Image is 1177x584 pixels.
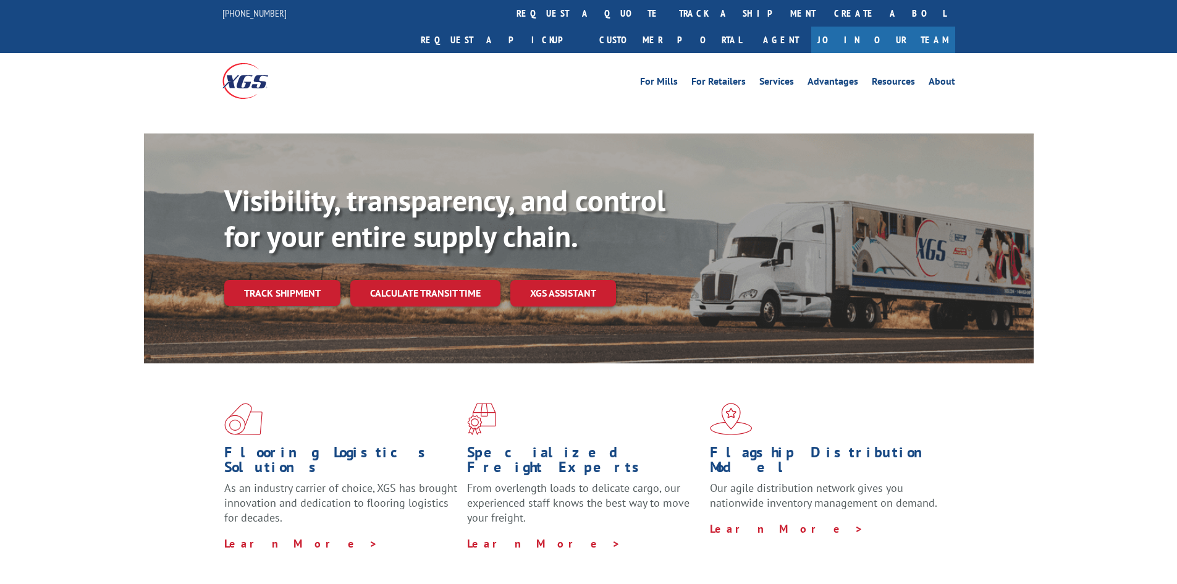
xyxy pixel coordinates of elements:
img: xgs-icon-focused-on-flooring-red [467,403,496,435]
a: Learn More > [224,536,378,551]
b: Visibility, transparency, and control for your entire supply chain. [224,181,665,255]
a: Track shipment [224,280,340,306]
a: Request a pickup [411,27,590,53]
a: Advantages [808,77,858,90]
a: Learn More > [710,522,864,536]
a: Services [759,77,794,90]
h1: Specialized Freight Experts [467,445,701,481]
a: For Retailers [691,77,746,90]
h1: Flooring Logistics Solutions [224,445,458,481]
p: From overlength loads to delicate cargo, our experienced staff knows the best way to move your fr... [467,481,701,536]
a: Resources [872,77,915,90]
a: About [929,77,955,90]
a: Customer Portal [590,27,751,53]
span: Our agile distribution network gives you nationwide inventory management on demand. [710,481,937,510]
a: [PHONE_NUMBER] [222,7,287,19]
a: XGS ASSISTANT [510,280,616,307]
h1: Flagship Distribution Model [710,445,943,481]
a: For Mills [640,77,678,90]
img: xgs-icon-total-supply-chain-intelligence-red [224,403,263,435]
a: Join Our Team [811,27,955,53]
span: As an industry carrier of choice, XGS has brought innovation and dedication to flooring logistics... [224,481,457,525]
a: Learn More > [467,536,621,551]
img: xgs-icon-flagship-distribution-model-red [710,403,753,435]
a: Agent [751,27,811,53]
a: Calculate transit time [350,280,500,307]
